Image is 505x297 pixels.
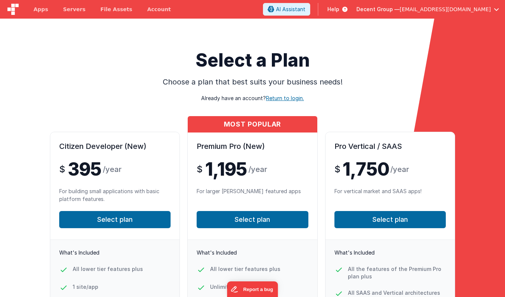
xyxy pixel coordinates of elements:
span: $ [59,163,65,175]
button: Return to login. [266,95,304,102]
span: $ [334,163,340,175]
p: For vertical market and SAAS apps! [334,187,446,202]
span: /year [248,164,267,175]
p: All the features of the Premium Pro plan plus [348,265,446,280]
h3: Pro Vertical / SAAS [334,141,446,151]
span: /year [103,164,121,175]
p: Choose a plan that best suits your business needs! [86,77,419,87]
span: /year [390,164,409,175]
p: Unlimited users [210,283,251,291]
button: AI Assistant [263,3,310,16]
span: 395 [68,160,101,178]
p: Select a Plan [12,51,493,69]
p: All lower tier features plus [73,265,143,273]
span: 1,195 [205,160,247,178]
span: Decent Group — [356,6,400,13]
span: [EMAIL_ADDRESS][DOMAIN_NAME] [400,6,491,13]
iframe: Marker.io feedback button [227,281,278,297]
span: $ [197,163,202,175]
p: What's Included [197,249,308,256]
p: For building small applications with basic platform features. [59,187,171,202]
span: Servers [63,6,85,13]
span: Help [327,6,339,13]
span: 1,750 [343,160,389,178]
p: All lower tier features plus [210,265,280,273]
p: For larger [PERSON_NAME] featured apps [197,187,308,202]
h3: Citizen Developer (New) [59,141,171,151]
p: Already have an account? [12,87,493,102]
button: Select plan [59,211,171,228]
button: Decent Group — [EMAIL_ADDRESS][DOMAIN_NAME] [356,6,499,13]
span: Return to login. [266,95,304,101]
span: AI Assistant [276,6,305,13]
button: Select plan [197,211,308,228]
button: Select plan [334,211,446,228]
p: What's Included [59,249,171,256]
span: Most popular [188,116,317,132]
p: What's Included [334,249,446,256]
p: 1 site/app [73,283,98,291]
span: File Assets [101,6,133,13]
span: Apps [34,6,48,13]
